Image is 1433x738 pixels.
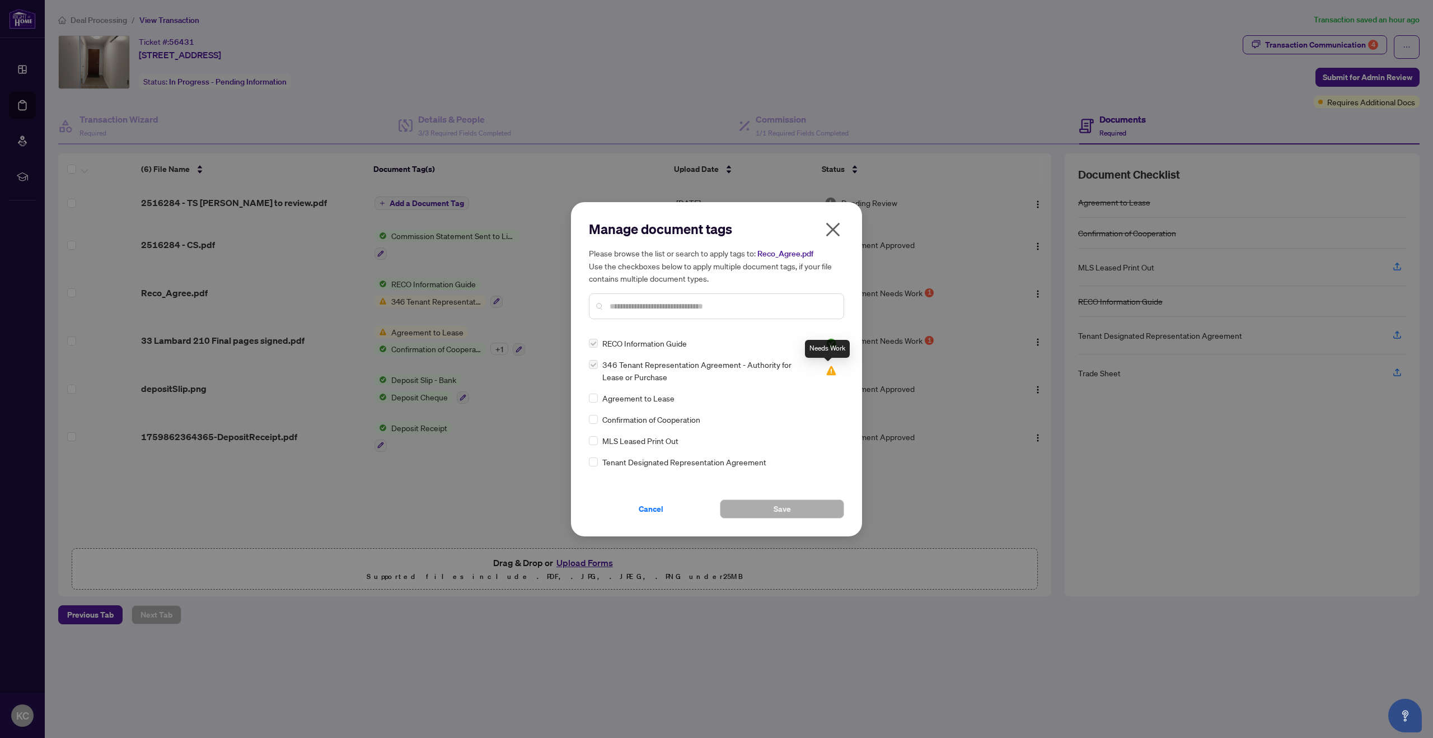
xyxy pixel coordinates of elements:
[826,338,837,349] span: Approved
[757,249,813,259] span: Reco_Agree.pdf
[639,500,663,518] span: Cancel
[720,499,844,519] button: Save
[826,365,837,376] img: status
[805,340,850,358] div: Needs Work
[589,247,844,284] h5: Please browse the list or search to apply tags to: Use the checkboxes below to apply multiple doc...
[602,456,766,468] span: Tenant Designated Representation Agreement
[826,365,837,376] span: Needs Work
[826,338,837,349] img: status
[589,499,713,519] button: Cancel
[602,392,675,404] span: Agreement to Lease
[1388,699,1422,732] button: Open asap
[824,221,842,239] span: close
[602,435,678,447] span: MLS Leased Print Out
[602,337,687,349] span: RECO Information Guide
[602,413,700,426] span: Confirmation of Cooperation
[589,220,844,238] h2: Manage document tags
[602,358,812,383] span: 346 Tenant Representation Agreement - Authority for Lease or Purchase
